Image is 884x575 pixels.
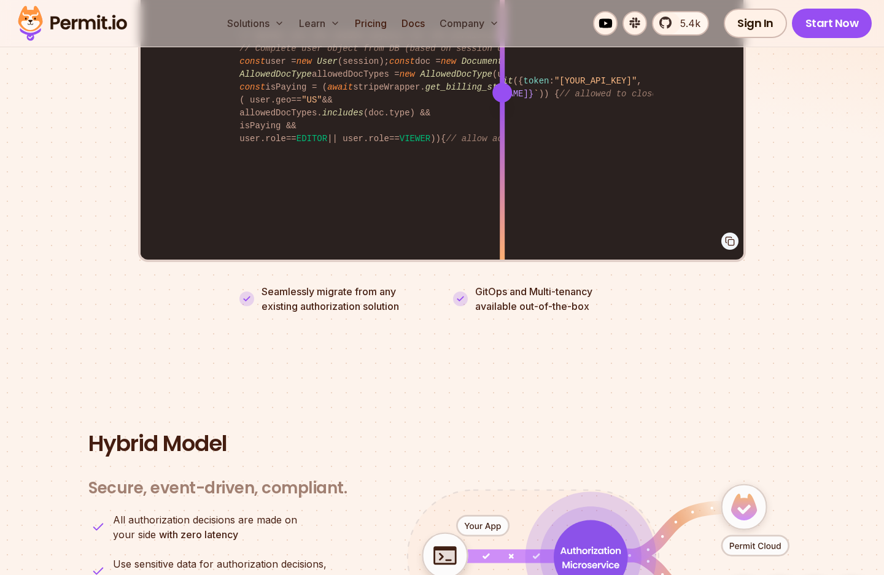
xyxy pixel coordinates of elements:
span: new [441,56,456,66]
span: new [297,56,312,66]
span: User [317,56,338,66]
span: // allow access [446,134,523,144]
span: includes [322,108,363,118]
span: role [368,134,389,144]
span: // Complete user object from DB (based on session object, only 3 DB queries...) [239,44,647,53]
span: get_billing_status [425,82,518,92]
a: Start Now [792,9,872,38]
span: AllowedDocType [239,69,312,79]
span: token [523,76,549,86]
span: VIEWER [400,134,430,144]
strong: with zero latency [159,528,238,541]
h3: Secure, event-driven, compliant. [88,478,347,498]
span: // allowed to close issue [559,89,688,99]
span: await [327,82,353,92]
span: const [239,56,265,66]
span: "[YOUR_API_KEY]" [554,76,637,86]
span: AllowedDocType [420,69,492,79]
span: Use sensitive data for authorization decisions, [113,557,327,571]
p: GitOps and Multi-tenancy available out-of-the-box [475,284,592,314]
span: EDITOR [297,134,327,144]
h2: Hybrid Model [88,431,796,456]
span: "US" [301,95,322,105]
span: 5.4k [673,16,700,31]
a: Docs [397,11,430,36]
code: user = (session); doc = ( , , session. ); allowedDocTypes = (user. ); isPaying = ( stripeWrapper.... [231,20,653,155]
button: Company [435,11,504,36]
button: Solutions [222,11,289,36]
a: 5.4k [652,11,709,36]
span: All authorization decisions are made on [113,512,297,527]
span: const [389,56,415,66]
span: Document [462,56,503,66]
button: Learn [294,11,345,36]
span: role [265,134,286,144]
p: your side [113,512,297,542]
a: Sign In [724,9,787,38]
a: Pricing [350,11,392,36]
span: geo [276,95,291,105]
img: Permit logo [12,2,133,44]
p: Seamlessly migrate from any existing authorization solution [262,284,431,314]
span: type [389,108,410,118]
span: const [239,82,265,92]
span: new [400,69,415,79]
